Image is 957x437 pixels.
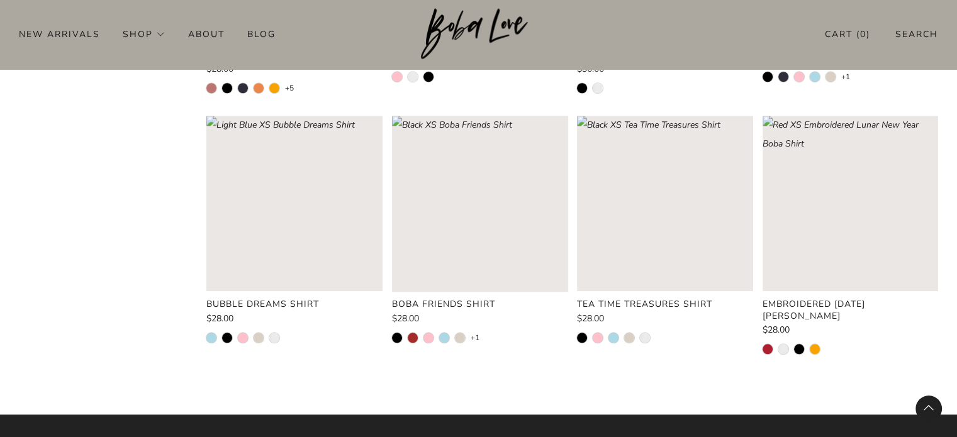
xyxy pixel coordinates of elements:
[392,116,568,291] a: Black XS Boba Friends Shirt Loading image: Black XS Boba Friends Shirt
[19,24,100,44] a: New Arrivals
[392,314,568,323] a: $28.00
[392,313,419,324] span: $28.00
[841,72,850,82] a: +1
[392,299,568,310] a: Boba Friends Shirt
[285,83,294,93] a: +5
[915,396,942,422] back-to-top-button: Back to top
[763,324,790,336] span: $28.00
[577,298,712,310] product-card-title: Tea Time Treasures Shirt
[763,298,865,321] product-card-title: Embroidered [DATE] [PERSON_NAME]
[763,299,938,321] a: Embroidered [DATE] [PERSON_NAME]
[206,299,382,310] a: Bubble Dreams Shirt
[860,28,866,40] items-count: 0
[247,24,276,44] a: Blog
[577,314,753,323] a: $28.00
[577,65,753,74] a: $30.00
[206,116,382,291] a: Light Blue XS Bubble Dreams Shirt Loading image: Light Blue XS Bubble Dreams Shirt
[825,24,870,45] a: Cart
[392,298,495,310] product-card-title: Boba Friends Shirt
[206,313,233,324] span: $28.00
[895,24,938,45] a: Search
[577,116,753,291] a: Black XS Tea Time Treasures Shirt Loading image: Black XS Tea Time Treasures Shirt
[206,298,319,310] product-card-title: Bubble Dreams Shirt
[471,333,479,343] a: +1
[577,313,604,324] span: $28.00
[188,24,225,44] a: About
[577,299,753,310] a: Tea Time Treasures Shirt
[421,8,536,60] img: Boba Love
[206,116,382,291] image-skeleton: Loading image: Light Blue XS Bubble Dreams Shirt
[206,314,382,323] a: $28.00
[763,326,938,335] a: $28.00
[123,24,165,44] a: Shop
[763,116,938,291] a: Red XS Embroidered Lunar New Year Boba Shirt Loading image: Red XS Embroidered Lunar New Year Bob...
[206,65,382,74] a: $28.00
